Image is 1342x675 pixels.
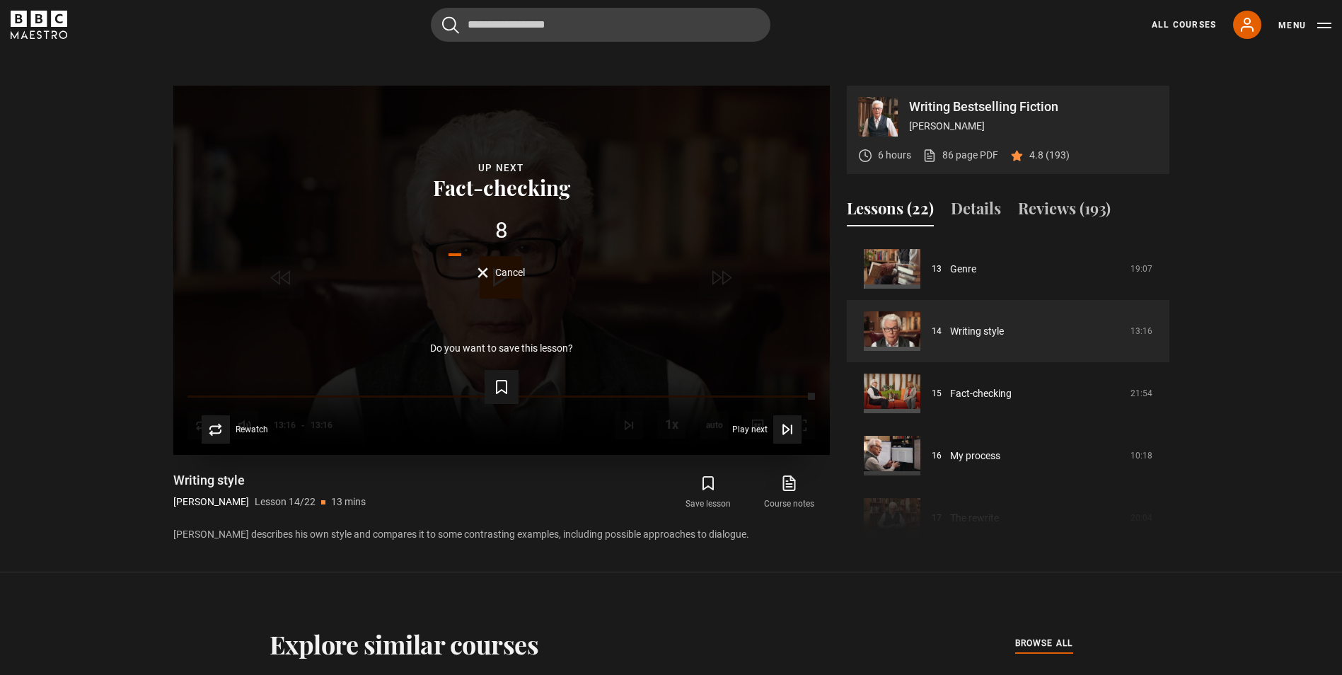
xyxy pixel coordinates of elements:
[732,425,768,434] span: Play next
[173,527,830,542] p: [PERSON_NAME] describes his own style and compares it to some contrasting examples, including pos...
[1029,148,1070,163] p: 4.8 (193)
[11,11,67,39] svg: BBC Maestro
[236,425,268,434] span: Rewatch
[909,100,1158,113] p: Writing Bestselling Fiction
[331,495,366,509] p: 13 mins
[173,472,366,489] h1: Writing style
[430,343,573,353] p: Do you want to save this lesson?
[922,148,998,163] a: 86 page PDF
[950,262,976,277] a: Genre
[202,415,268,444] button: Rewatch
[431,8,770,42] input: Search
[950,449,1000,463] a: My process
[1015,636,1073,650] span: browse all
[495,267,525,277] span: Cancel
[1015,636,1073,652] a: browse all
[255,495,316,509] p: Lesson 14/22
[196,219,807,242] div: 8
[270,629,539,659] h2: Explore similar courses
[668,472,748,513] button: Save lesson
[478,267,525,278] button: Cancel
[173,86,830,455] video-js: Video Player
[196,160,807,176] div: Up next
[442,16,459,34] button: Submit the search query
[909,119,1158,134] p: [PERSON_NAME]
[1278,18,1331,33] button: Toggle navigation
[950,324,1004,339] a: Writing style
[1152,18,1216,31] a: All Courses
[951,197,1001,226] button: Details
[173,495,249,509] p: [PERSON_NAME]
[1018,197,1111,226] button: Reviews (193)
[748,472,829,513] a: Course notes
[878,148,911,163] p: 6 hours
[950,386,1012,401] a: Fact-checking
[429,176,574,198] button: Fact-checking
[847,197,934,226] button: Lessons (22)
[732,415,802,444] button: Play next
